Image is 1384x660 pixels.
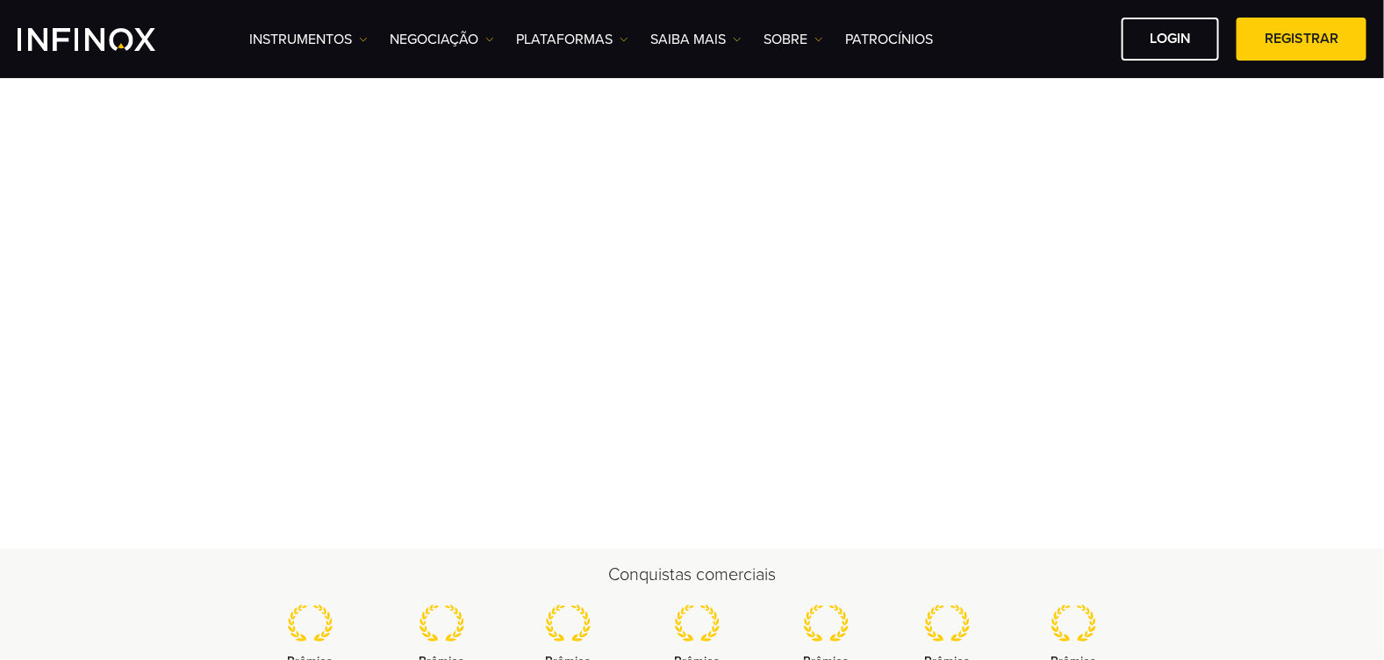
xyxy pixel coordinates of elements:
a: NEGOCIAÇÃO [390,29,494,50]
a: Login [1122,18,1219,61]
a: Saiba mais [650,29,742,50]
a: INFINOX Logo [18,28,197,51]
a: Registrar [1237,18,1366,61]
a: PLATAFORMAS [516,29,628,50]
h2: Conquistas comerciais [78,563,1307,587]
a: SOBRE [764,29,823,50]
a: Patrocínios [845,29,933,50]
a: Instrumentos [249,29,368,50]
